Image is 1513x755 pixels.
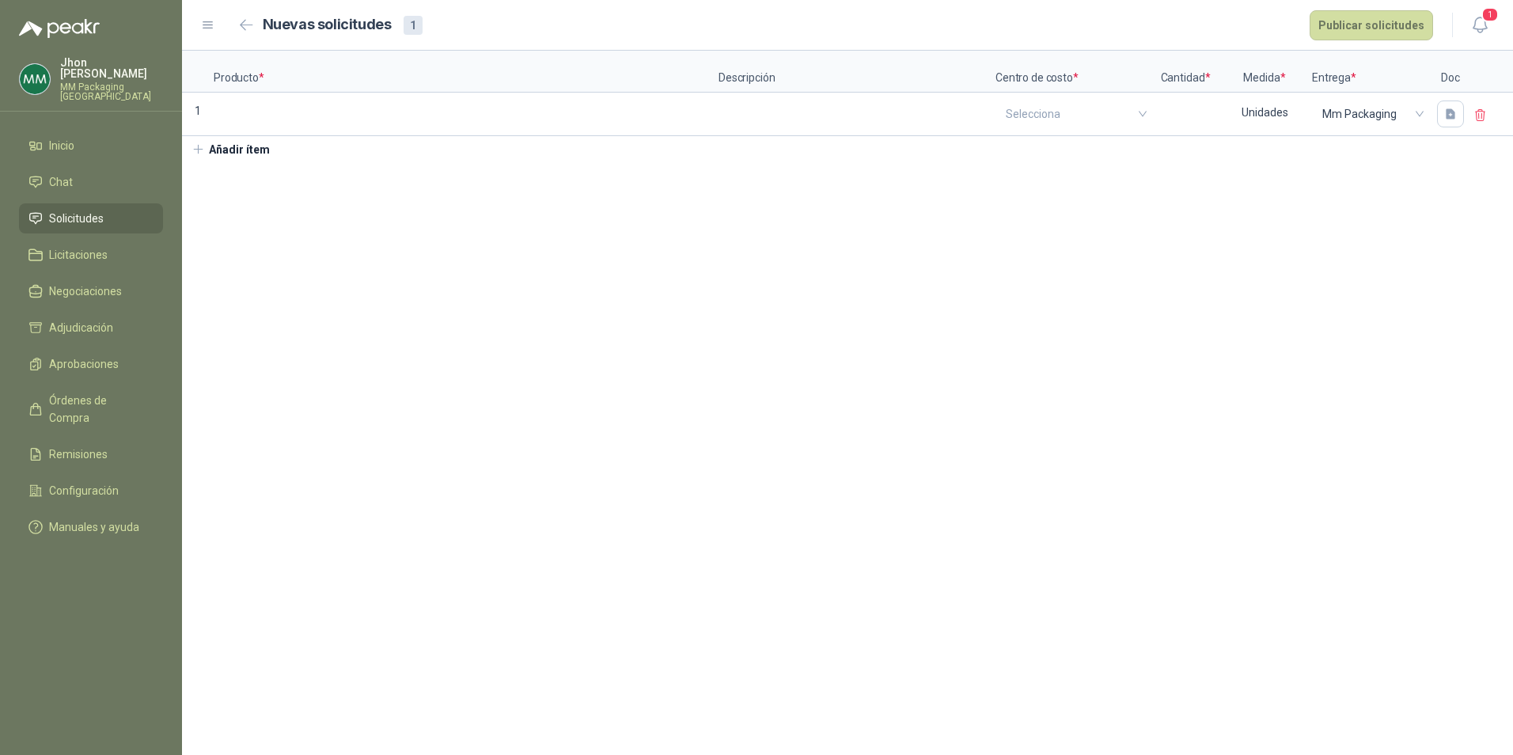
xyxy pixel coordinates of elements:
button: Publicar solicitudes [1310,10,1433,40]
img: Logo peakr [19,19,100,38]
a: Remisiones [19,439,163,469]
span: Aprobaciones [49,355,119,373]
p: Jhon [PERSON_NAME] [60,57,163,79]
a: Licitaciones [19,240,163,270]
span: Adjudicación [49,319,113,336]
a: Configuración [19,476,163,506]
a: Manuales y ayuda [19,512,163,542]
span: Mm Packaging [1322,102,1420,126]
h2: Nuevas solicitudes [263,13,392,36]
p: Medida [1217,51,1312,93]
a: Órdenes de Compra [19,385,163,433]
span: Remisiones [49,446,108,463]
img: Company Logo [20,64,50,94]
a: Inicio [19,131,163,161]
p: MM Packaging [GEOGRAPHIC_DATA] [60,82,163,101]
span: Negociaciones [49,283,122,300]
button: Añadir ítem [182,136,279,163]
span: Chat [49,173,73,191]
span: Solicitudes [49,210,104,227]
p: Centro de costo [995,51,1154,93]
a: Adjudicación [19,313,163,343]
a: Solicitudes [19,203,163,233]
span: Licitaciones [49,246,108,264]
div: Unidades [1219,94,1310,131]
span: Manuales y ayuda [49,518,139,536]
p: 1 [182,93,214,136]
button: 1 [1466,11,1494,40]
p: Cantidad [1154,51,1217,93]
p: Doc [1431,51,1470,93]
span: 1 [1481,7,1499,22]
span: Inicio [49,137,74,154]
a: Aprobaciones [19,349,163,379]
p: Producto [214,51,719,93]
p: Entrega [1312,51,1431,93]
a: Chat [19,167,163,197]
a: Negociaciones [19,276,163,306]
span: Órdenes de Compra [49,392,148,427]
span: Configuración [49,482,119,499]
p: Descripción [719,51,995,93]
div: 1 [404,16,423,35]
